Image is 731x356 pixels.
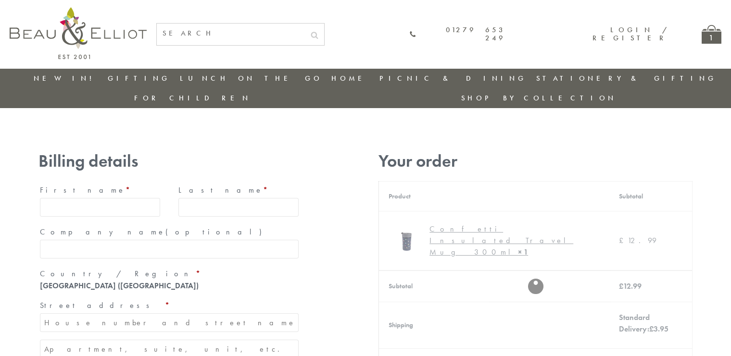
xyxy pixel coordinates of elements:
a: Picnic & Dining [379,74,527,83]
label: Company name [40,224,299,240]
input: SEARCH [157,24,305,43]
a: New in! [34,74,98,83]
a: For Children [134,93,251,103]
label: Street address [40,298,299,313]
a: Stationery & Gifting [536,74,717,83]
span: (optional) [165,227,267,237]
img: logo [10,7,147,59]
a: 01279 653 249 [409,26,505,43]
strong: [GEOGRAPHIC_DATA] ([GEOGRAPHIC_DATA]) [40,281,199,291]
label: First name [40,183,160,198]
input: House number and street name [40,313,299,332]
a: Login / Register [592,25,668,43]
a: Gifting [108,74,170,83]
h3: Your order [378,151,693,171]
a: 1 [702,25,721,44]
label: Last name [178,183,299,198]
h3: Billing details [38,151,300,171]
a: Shop by collection [461,93,617,103]
a: Lunch On The Go [180,74,322,83]
a: Home [331,74,370,83]
label: Country / Region [40,266,299,282]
